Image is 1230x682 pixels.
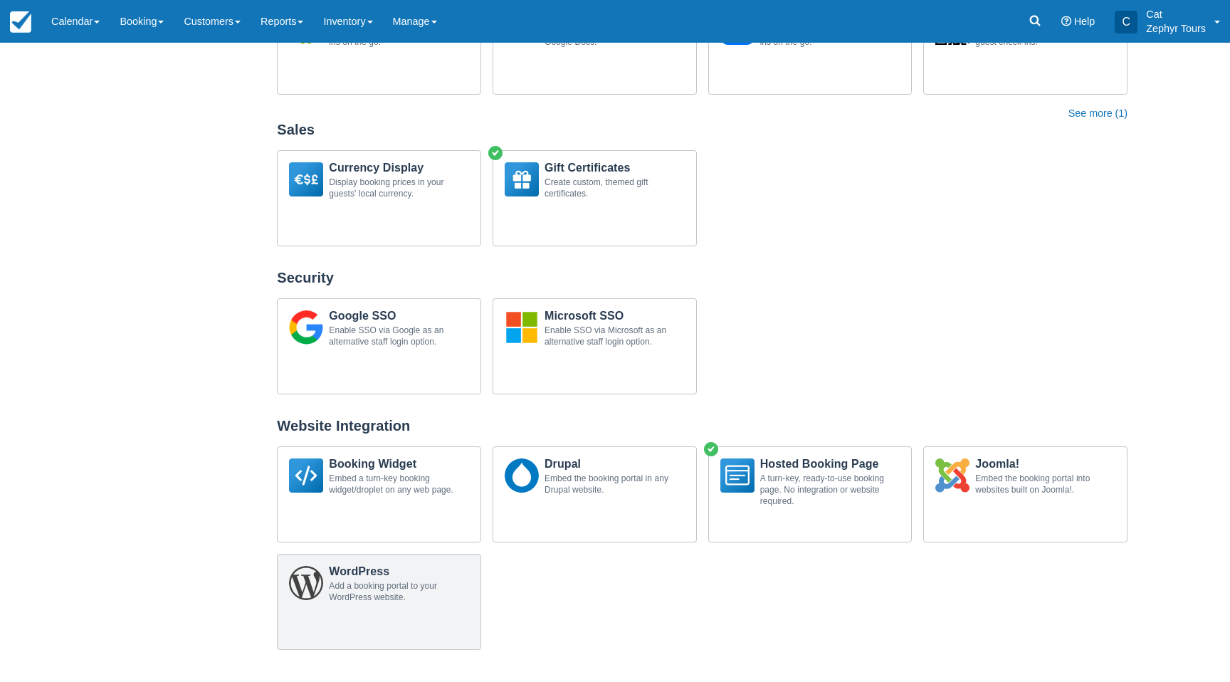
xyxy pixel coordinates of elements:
[487,145,504,162] span: Active
[1068,106,1127,122] button: See more (1)
[760,473,900,507] div: A turn-key, ready-to-use booking page. No integration or website required.
[708,446,913,542] a: HostedHosted Booking PageA turn-key, ready-to-use booking page. No integration or website required.
[935,458,969,493] img: Joomla
[329,177,469,199] div: Display booking prices in your guests' local currency.
[545,177,685,199] div: Create custom, themed gift certificates.
[545,473,685,495] div: Embed the booking portal in any Drupal website.
[545,162,685,174] p: Gift Certificates
[277,554,481,650] a: WordpressWordPressAdd a booking portal to your WordPress website.
[289,566,323,600] img: Wordpress
[493,150,697,246] a: GiftCertGift CertificatesCreate custom, themed gift certificates.
[277,417,1127,435] div: Website Integration
[329,325,469,347] div: Enable SSO via Google as an alternative staff login option.
[277,150,481,246] a: CurrencyDisplayCurrency DisplayDisplay booking prices in your guests' local currency.
[505,458,539,493] img: Drupal
[545,310,685,322] p: Microsoft SSO
[493,446,697,542] a: DrupalDrupalEmbed the booking portal in any Drupal website.
[975,458,1115,470] p: Joomla!
[10,11,31,33] img: checkfront-main-nav-mini-logo.png
[277,298,481,394] a: GoogleLoginGoogle SSOEnable SSO via Google as an alternative staff login option.
[329,580,469,603] div: Add a booking portal to your WordPress website.
[1146,21,1206,36] p: Zephyr Tours
[329,566,469,577] p: WordPress
[1061,16,1071,26] i: Help
[289,310,323,345] img: GoogleLogin
[1115,11,1137,33] div: C
[545,325,685,347] div: Enable SSO via Microsoft as an alternative staff login option.
[1074,16,1095,27] span: Help
[493,298,697,394] a: MicrosoftLoginMicrosoft SSOEnable SSO via Microsoft as an alternative staff login option.
[760,458,900,470] p: Hosted Booking Page
[329,458,469,470] p: Booking Widget
[289,162,323,196] img: CurrencyDisplay
[975,473,1115,495] div: Embed the booking portal into websites built on Joomla!.
[1146,7,1206,21] p: Cat
[329,310,469,322] p: Google SSO
[923,446,1127,542] a: JoomlaJoomla!Embed the booking portal into websites built on Joomla!.
[277,269,1127,287] div: Security
[720,458,755,493] img: Hosted
[329,162,469,174] p: Currency Display
[329,473,469,495] div: Embed a turn-key booking widget/droplet on any web page.
[545,458,685,470] p: Drupal
[703,441,720,458] span: Active
[505,162,539,196] img: GiftCert
[277,121,1127,139] div: Sales
[289,458,323,493] img: Droplet
[505,310,539,345] img: MicrosoftLogin
[277,446,481,542] a: DropletBooking WidgetEmbed a turn-key booking widget/droplet on any web page.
